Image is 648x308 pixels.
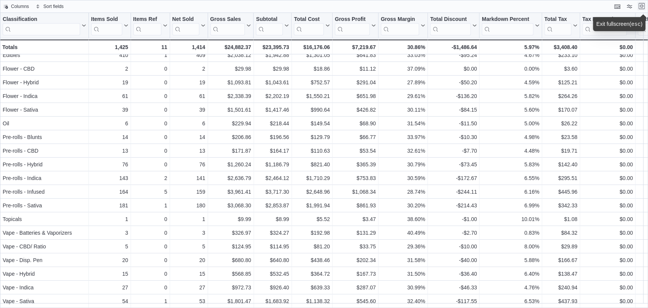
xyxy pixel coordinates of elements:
[482,51,539,60] div: 4.67%
[544,187,577,196] div: $445.96
[335,92,376,101] div: $651.98
[381,105,425,114] div: 30.11%
[430,160,477,169] div: -$73.45
[582,43,633,52] div: $0.00
[335,242,376,251] div: $33.75
[172,92,205,101] div: 61
[133,187,167,196] div: 5
[91,297,128,306] div: 54
[210,201,251,210] div: $3,068.30
[172,201,205,210] div: 180
[430,174,477,183] div: -$172.67
[544,64,577,73] div: $3.60
[381,78,425,87] div: 27.89%
[482,160,539,169] div: 5.83%
[582,201,633,210] div: $0.00
[430,105,477,114] div: -$84.15
[335,283,376,292] div: $287.07
[91,160,128,169] div: 76
[91,16,128,35] button: Items Sold
[256,201,289,210] div: $2,853.87
[210,119,251,128] div: $229.94
[544,92,577,101] div: $264.26
[91,78,128,87] div: 19
[613,2,622,11] button: Keyboard shortcuts
[582,119,633,128] div: $0.00
[294,43,330,52] div: $16,176.06
[91,133,128,142] div: 14
[3,187,86,196] div: Pre-rolls - Infused
[256,242,289,251] div: $114.95
[335,146,376,155] div: $53.54
[256,228,289,237] div: $324.27
[91,16,122,23] div: Items Sold
[544,16,571,23] div: Total Tax
[294,16,323,23] div: Total Cost
[582,283,633,292] div: $0.00
[3,146,86,155] div: Pre-rolls - CBD
[582,64,633,73] div: $0.00
[210,146,251,155] div: $171.87
[294,256,330,265] div: $438.46
[294,228,330,237] div: $192.98
[482,64,539,73] div: 0.00%
[256,92,289,101] div: $2,202.19
[482,105,539,114] div: 5.60%
[256,160,289,169] div: $1,186.79
[172,16,205,35] button: Net Sold
[482,283,539,292] div: 4.76%
[256,78,289,87] div: $1,043.61
[3,16,80,23] div: Classification
[381,119,425,128] div: 31.54%
[294,160,330,169] div: $821.40
[210,283,251,292] div: $972.73
[335,43,376,52] div: $7,219.67
[133,51,167,60] div: 1
[430,269,477,278] div: -$36.40
[294,283,330,292] div: $639.33
[582,51,633,60] div: $0.00
[625,2,634,11] button: Display options
[381,16,419,23] div: Gross Margin
[133,201,167,210] div: 1
[294,187,330,196] div: $2,648.96
[544,256,577,265] div: $166.67
[482,16,539,35] button: Markdown Percent
[582,187,633,196] div: $0.00
[381,146,425,155] div: 32.61%
[3,133,86,142] div: Pre-rolls - Blunts
[544,146,577,155] div: $19.71
[582,242,633,251] div: $0.00
[582,78,633,87] div: $0.00
[430,16,477,35] button: Total Discount
[3,256,86,265] div: Vape - Disp. Pen
[256,269,289,278] div: $532.45
[210,92,251,101] div: $2,338.39
[256,105,289,114] div: $1,417.46
[294,105,330,114] div: $990.64
[544,160,577,169] div: $142.40
[11,3,29,9] span: Columns
[430,119,477,128] div: -$11.50
[544,228,577,237] div: $84.32
[482,16,533,35] div: Markdown Percent
[91,269,128,278] div: 15
[335,269,376,278] div: $167.73
[631,21,640,27] kbd: esc
[210,297,251,306] div: $1,801.47
[133,119,167,128] div: 0
[430,256,477,265] div: -$40.00
[544,174,577,183] div: $295.51
[582,16,627,23] div: Tax Exemptions
[381,256,425,265] div: 31.58%
[381,201,425,210] div: 30.20%
[91,119,128,128] div: 6
[381,64,425,73] div: 37.09%
[256,187,289,196] div: $3,717.30
[335,16,370,23] div: Gross Profit
[335,105,376,114] div: $426.82
[430,43,477,52] div: -$1,486.64
[256,133,289,142] div: $196.56
[133,64,167,73] div: 0
[91,201,128,210] div: 181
